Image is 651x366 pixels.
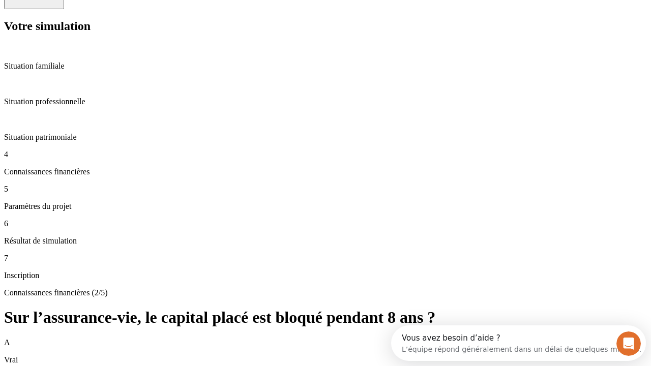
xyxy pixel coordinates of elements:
[11,17,250,27] div: L’équipe répond généralement dans un délai de quelques minutes.
[4,19,647,33] h2: Votre simulation
[11,9,250,17] div: Vous avez besoin d’aide ?
[4,97,647,106] p: Situation professionnelle
[4,219,647,228] p: 6
[4,355,647,364] p: Vrai
[616,331,641,356] iframe: Intercom live chat
[4,202,647,211] p: Paramètres du projet
[4,150,647,159] p: 4
[4,271,647,280] p: Inscription
[4,236,647,246] p: Résultat de simulation
[4,185,647,194] p: 5
[391,325,646,361] iframe: Intercom live chat discovery launcher
[4,308,647,327] h1: Sur l’assurance-vie, le capital placé est bloqué pendant 8 ans ?
[4,133,647,142] p: Situation patrimoniale
[4,338,647,347] p: A
[4,62,647,71] p: Situation familiale
[4,254,647,263] p: 7
[4,288,647,297] p: Connaissances financières (2/5)
[4,167,647,176] p: Connaissances financières
[4,4,280,32] div: Ouvrir le Messenger Intercom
